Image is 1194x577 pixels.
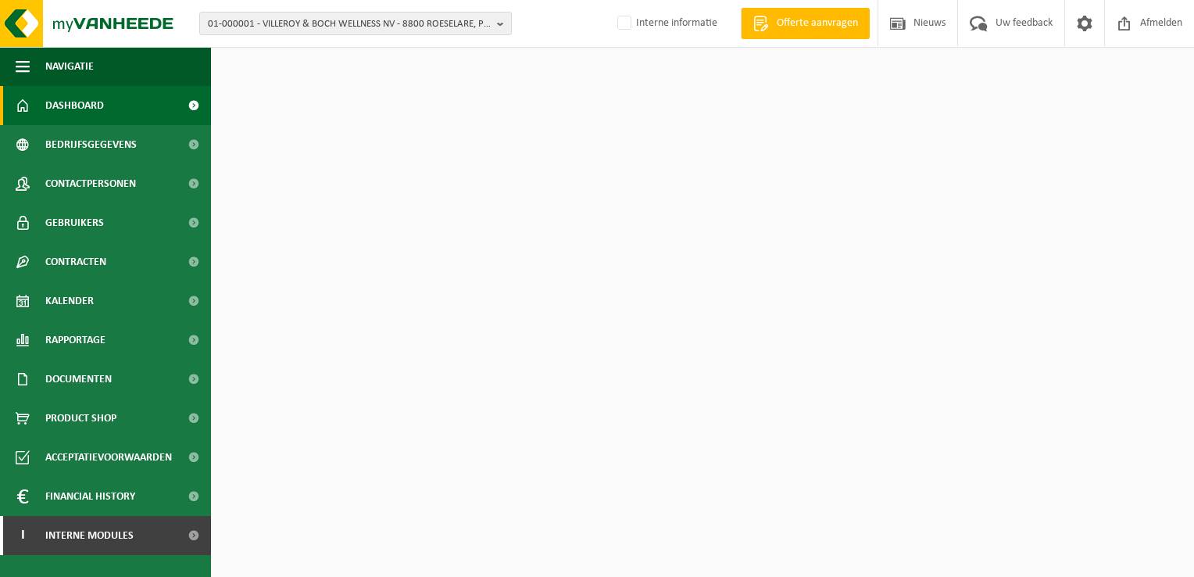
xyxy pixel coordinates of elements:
[45,86,104,125] span: Dashboard
[614,12,717,35] label: Interne informatie
[199,12,512,35] button: 01-000001 - VILLEROY & BOCH WELLNESS NV - 8800 ROESELARE, POPULIERSTRAAT 1
[16,516,30,555] span: I
[741,8,870,39] a: Offerte aanvragen
[45,399,116,438] span: Product Shop
[45,516,134,555] span: Interne modules
[45,203,104,242] span: Gebruikers
[45,164,136,203] span: Contactpersonen
[45,438,172,477] span: Acceptatievoorwaarden
[45,125,137,164] span: Bedrijfsgegevens
[45,242,106,281] span: Contracten
[773,16,862,31] span: Offerte aanvragen
[45,477,135,516] span: Financial History
[45,321,105,360] span: Rapportage
[45,360,112,399] span: Documenten
[208,13,491,36] span: 01-000001 - VILLEROY & BOCH WELLNESS NV - 8800 ROESELARE, POPULIERSTRAAT 1
[45,47,94,86] span: Navigatie
[45,281,94,321] span: Kalender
